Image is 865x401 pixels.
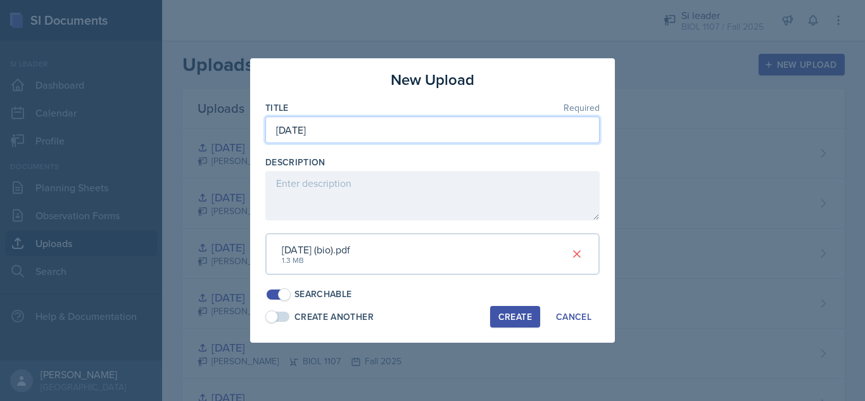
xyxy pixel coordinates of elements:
[282,255,350,266] div: 1.3 MB
[490,306,540,328] button: Create
[498,312,532,322] div: Create
[548,306,600,328] button: Cancel
[265,101,289,114] label: Title
[556,312,591,322] div: Cancel
[265,156,325,169] label: Description
[391,68,474,91] h3: New Upload
[294,288,352,301] div: Searchable
[564,103,600,112] span: Required
[294,310,374,324] div: Create Another
[265,117,600,143] input: Enter title
[282,242,350,257] div: [DATE] (bio).pdf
